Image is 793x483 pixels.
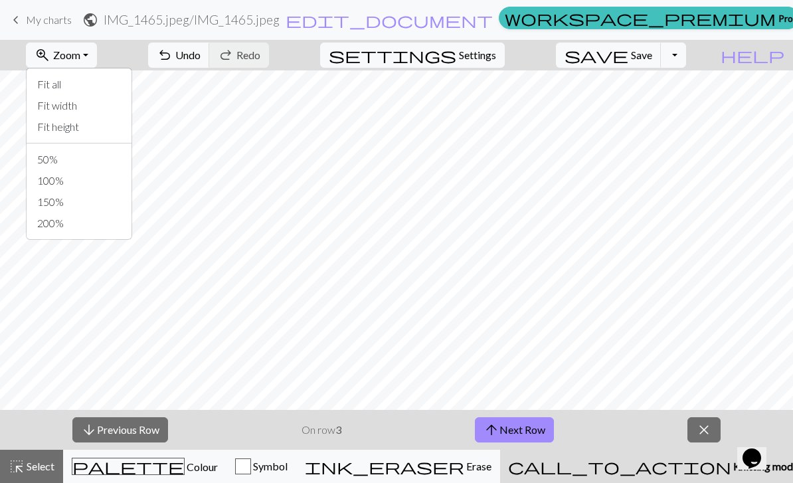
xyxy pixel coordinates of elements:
[35,46,50,64] span: zoom_in
[335,423,341,436] strong: 3
[27,95,132,116] button: Fit width
[148,43,210,68] button: Undo
[82,11,98,29] span: public
[329,47,456,63] i: Settings
[27,149,132,170] button: 50%
[251,460,288,472] span: Symbol
[104,12,280,27] h2: IMG_1465.jpeg / IMG_1465.jpeg
[556,43,661,68] button: Save
[25,460,54,472] span: Select
[27,170,132,191] button: 100%
[27,116,132,138] button: Fit height
[484,421,499,439] span: arrow_upward
[53,48,80,61] span: Zoom
[475,417,554,442] button: Next Row
[320,43,505,68] button: SettingsSettings
[305,457,464,476] span: ink_eraser
[226,450,296,483] button: Symbol
[27,74,132,95] button: Fit all
[302,422,341,438] p: On row
[185,460,218,473] span: Colour
[8,9,72,31] a: My charts
[329,46,456,64] span: settings
[508,457,731,476] span: call_to_action
[505,9,776,27] span: workspace_premium
[9,457,25,476] span: highlight_alt
[737,430,780,470] iframe: chat widget
[296,450,500,483] button: Erase
[26,13,72,26] span: My charts
[27,213,132,234] button: 200%
[81,421,97,439] span: arrow_downward
[459,47,496,63] span: Settings
[286,11,493,29] span: edit_document
[27,191,132,213] button: 150%
[26,43,97,68] button: Zoom
[72,417,168,442] button: Previous Row
[157,46,173,64] span: undo
[721,46,784,64] span: help
[464,460,491,472] span: Erase
[8,11,24,29] span: keyboard_arrow_left
[72,457,184,476] span: palette
[63,450,226,483] button: Colour
[565,46,628,64] span: save
[696,421,712,439] span: close
[175,48,201,61] span: Undo
[631,48,652,61] span: Save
